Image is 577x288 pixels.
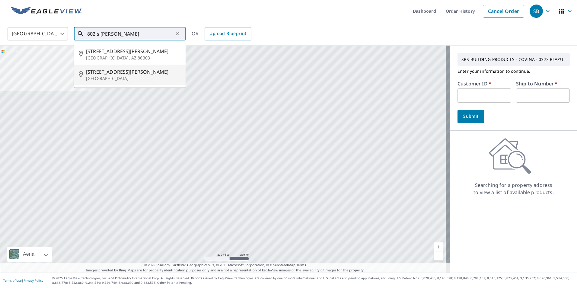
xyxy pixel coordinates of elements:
[205,27,251,40] a: Upload Blueprint
[3,278,22,283] a: Terms of Use
[11,7,82,16] img: EV Logo
[7,247,52,262] div: Aerial
[24,278,43,283] a: Privacy Policy
[3,279,43,282] p: |
[434,242,443,251] a: Current Level 5, Zoom In
[144,263,306,268] span: © 2025 TomTom, Earthstar Geographics SIO, © 2025 Microsoft Corporation, ©
[87,25,173,42] input: Search by address or latitude-longitude
[457,81,491,86] label: Customer ID
[483,5,524,18] a: Cancel Order
[473,181,554,196] p: Searching for a property address to view a list of available products.
[86,68,181,75] span: [STREET_ADDRESS][PERSON_NAME]
[21,247,37,262] div: Aerial
[530,5,543,18] div: SB
[457,66,570,76] p: Enter your information to continue.
[459,54,568,65] p: SRS BUILDING PRODUCTS - COVINA - 0373 RLAZU
[516,81,557,86] label: Ship to Number
[86,48,181,55] span: [STREET_ADDRESS][PERSON_NAME]
[86,75,181,82] p: [GEOGRAPHIC_DATA]
[192,27,251,40] div: OR
[457,110,484,123] button: Submit
[270,263,295,267] a: OpenStreetMap
[86,55,181,61] p: [GEOGRAPHIC_DATA], AZ 86303
[296,263,306,267] a: Terms
[462,113,480,120] span: Submit
[209,30,246,37] span: Upload Blueprint
[8,25,68,42] div: [GEOGRAPHIC_DATA]
[173,30,182,38] button: Clear
[52,276,574,285] p: © 2025 Eagle View Technologies, Inc. and Pictometry International Corp. All Rights Reserved. Repo...
[434,251,443,261] a: Current Level 5, Zoom Out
